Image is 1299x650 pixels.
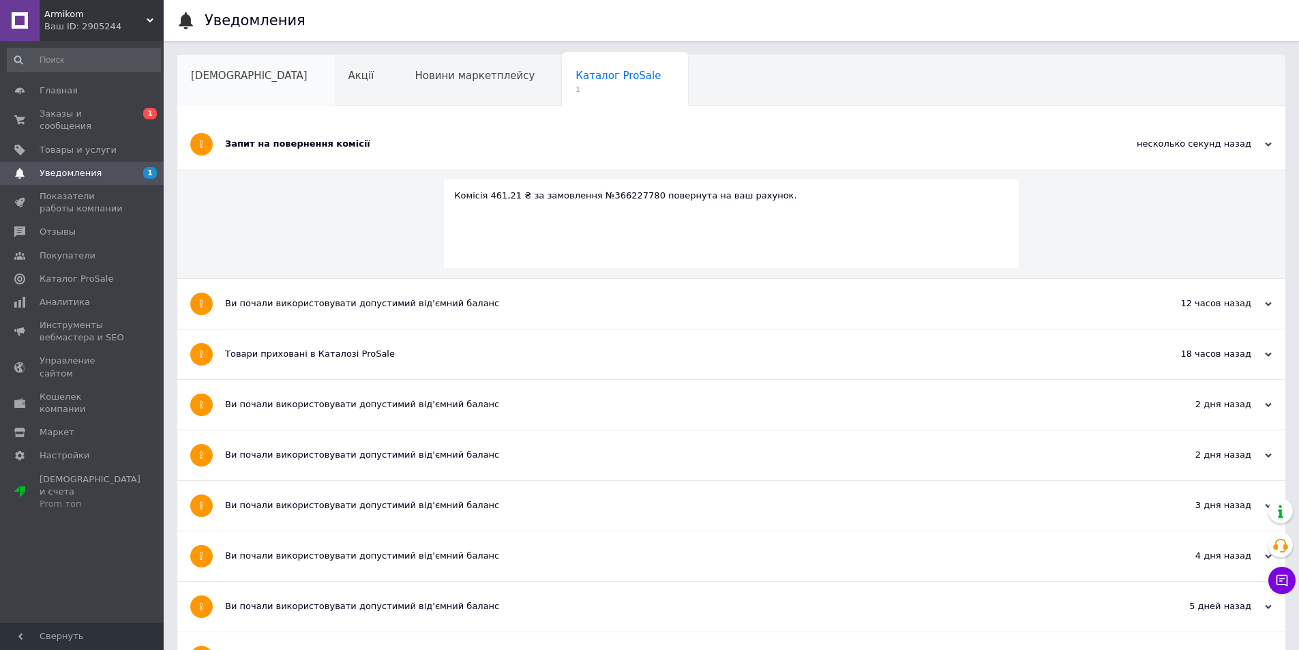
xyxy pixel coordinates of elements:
div: 2 дня назад [1135,398,1272,411]
div: 18 часов назад [1135,348,1272,360]
div: Ви почали використовувати допустимий від'ємний баланс [225,550,1135,562]
span: Покупатели [40,250,95,262]
input: Поиск [7,48,161,72]
span: 1 [143,108,157,119]
span: 1 [576,85,661,95]
span: Уведомления [40,167,102,179]
span: Кошелек компании [40,391,126,415]
div: Товари приховані в Каталозі ProSale [225,348,1135,360]
span: Отзывы [40,226,76,238]
div: 5 дней назад [1135,600,1272,612]
div: Ваш ID: 2905244 [44,20,164,33]
div: 4 дня назад [1135,550,1272,562]
div: Ви почали використовувати допустимий від'ємний баланс [225,297,1135,310]
button: Чат с покупателем [1268,567,1296,594]
div: Запит на повернення комісії [225,138,1135,150]
span: Акції [348,70,374,82]
span: Аналитика [40,296,90,308]
span: Инструменты вебмастера и SEO [40,319,126,344]
span: Маркет [40,426,74,439]
span: Каталог ProSale [576,70,661,82]
span: [DEMOGRAPHIC_DATA] и счета [40,473,140,511]
div: Ви почали використовувати допустимий від'ємний баланс [225,600,1135,612]
span: Настройки [40,449,89,462]
div: несколько секунд назад [1135,138,1272,150]
span: Armikom [44,8,147,20]
span: 1 [143,167,157,179]
span: Главная [40,85,78,97]
div: Ви почали використовувати допустимий від'ємний баланс [225,449,1135,461]
div: Комісія 461,21 ₴ за замовлення №366227780 повернута на ваш рахунок. [454,190,1009,202]
div: Ви почали використовувати допустимий від'ємний баланс [225,398,1135,411]
span: [DEMOGRAPHIC_DATA] [191,70,308,82]
span: Новини маркетплейсу [415,70,535,82]
h1: Уведомления [205,12,305,29]
div: Ви почали використовувати допустимий від'ємний баланс [225,499,1135,512]
span: Каталог ProSale [40,273,113,285]
span: Управление сайтом [40,355,126,379]
span: Заказы и сообщения [40,108,126,132]
div: 3 дня назад [1135,499,1272,512]
div: 12 часов назад [1135,297,1272,310]
div: 2 дня назад [1135,449,1272,461]
div: Prom топ [40,498,140,510]
span: Товары и услуги [40,144,117,156]
span: Показатели работы компании [40,190,126,215]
